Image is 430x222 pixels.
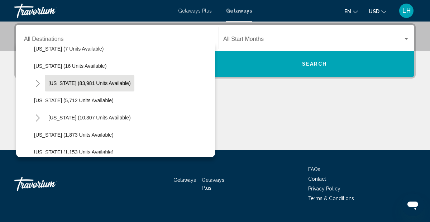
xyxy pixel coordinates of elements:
button: User Menu [397,3,416,18]
a: Getaways Plus [202,177,224,191]
span: [US_STATE] (7 units available) [34,46,104,52]
span: [US_STATE] (83,981 units available) [48,80,131,86]
button: [US_STATE] (83,981 units available) [45,75,134,91]
a: FAQs [308,166,320,172]
button: [US_STATE] (1,873 units available) [30,127,117,143]
button: Toggle Florida (83,981 units available) [30,76,45,90]
span: LH [402,7,411,14]
a: Privacy Policy [308,186,340,192]
span: USD [369,9,379,14]
button: Change language [344,6,358,16]
button: [US_STATE] (1,153 units available) [30,144,117,160]
span: [US_STATE] (1,153 units available) [34,149,114,155]
a: Contact [308,176,326,182]
iframe: Button to launch messaging window [401,193,424,216]
a: Getaways [173,177,196,183]
a: Travorium [14,4,171,18]
div: Search widget [16,25,414,77]
a: Travorium [14,173,86,195]
button: Toggle Hawaii (10,307 units available) [30,110,45,125]
button: Change currency [369,6,386,16]
button: [US_STATE] (5,712 units available) [30,92,117,109]
span: [US_STATE] (1,873 units available) [34,132,114,138]
button: [US_STATE] (7 units available) [30,41,107,57]
button: [US_STATE] (10,307 units available) [45,109,134,126]
span: [US_STATE] (10,307 units available) [48,115,131,121]
span: [US_STATE] (5,712 units available) [34,98,114,103]
a: Getaways Plus [178,8,212,14]
span: [US_STATE] (16 units available) [34,63,106,69]
span: en [344,9,351,14]
a: Terms & Conditions [308,195,354,201]
button: Search [215,51,414,77]
button: [US_STATE] (16 units available) [30,58,110,74]
a: Getaways [226,8,252,14]
span: Search [302,61,327,67]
